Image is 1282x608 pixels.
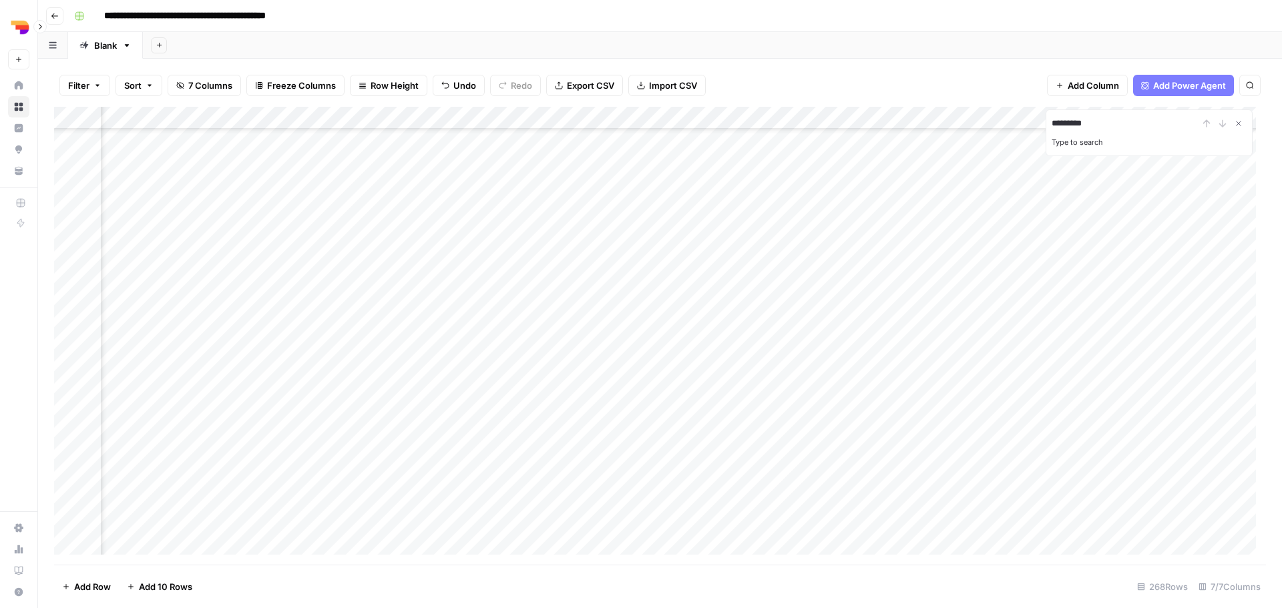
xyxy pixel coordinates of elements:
[1193,576,1266,597] div: 7/7 Columns
[649,79,697,92] span: Import CSV
[8,560,29,581] a: Learning Hub
[59,75,110,96] button: Filter
[8,160,29,182] a: Your Data
[124,79,142,92] span: Sort
[1132,576,1193,597] div: 268 Rows
[1047,75,1128,96] button: Add Column
[567,79,614,92] span: Export CSV
[433,75,485,96] button: Undo
[74,580,111,593] span: Add Row
[8,15,32,39] img: Depends Logo
[8,117,29,139] a: Insights
[8,96,29,117] a: Browse
[1153,79,1226,92] span: Add Power Agent
[8,75,29,96] a: Home
[139,580,192,593] span: Add 10 Rows
[1068,79,1119,92] span: Add Column
[168,75,241,96] button: 7 Columns
[8,11,29,44] button: Workspace: Depends
[94,39,117,52] div: Blank
[188,79,232,92] span: 7 Columns
[546,75,623,96] button: Export CSV
[267,79,336,92] span: Freeze Columns
[68,32,143,59] a: Blank
[54,576,119,597] button: Add Row
[8,517,29,539] a: Settings
[116,75,162,96] button: Sort
[1133,75,1234,96] button: Add Power Agent
[8,539,29,560] a: Usage
[119,576,200,597] button: Add 10 Rows
[350,75,427,96] button: Row Height
[453,79,476,92] span: Undo
[371,79,419,92] span: Row Height
[8,139,29,160] a: Opportunities
[628,75,706,96] button: Import CSV
[8,581,29,603] button: Help + Support
[246,75,345,96] button: Freeze Columns
[490,75,541,96] button: Redo
[511,79,532,92] span: Redo
[1231,115,1247,131] button: Close Search
[1052,137,1103,147] label: Type to search
[68,79,89,92] span: Filter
